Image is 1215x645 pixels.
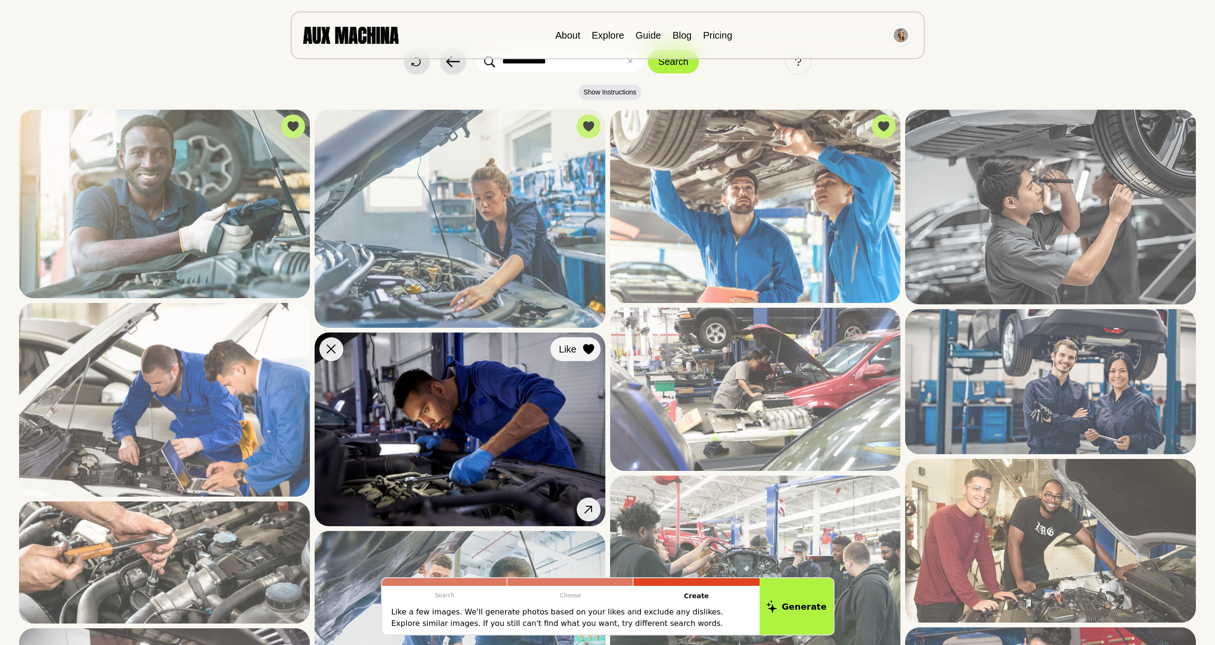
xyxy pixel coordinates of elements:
button: Like [550,337,601,361]
p: Like a few images. We'll generate photos based on your likes and exclude any dislikes. Explore si... [391,606,750,629]
img: Search result [19,303,310,497]
button: Back [440,48,466,75]
img: Search result [610,110,901,303]
img: Search result [19,501,310,624]
a: Blog [673,30,692,41]
img: Search result [905,309,1196,454]
button: Help [785,48,812,75]
span: Like [559,342,577,356]
img: Avatar [894,28,908,42]
img: AUX MACHINA [303,27,399,43]
button: ✕ [627,56,633,67]
img: Search result [19,110,310,298]
img: Search result [315,333,605,527]
p: Choose [507,586,634,605]
img: Search result [905,459,1196,623]
p: Search [382,586,508,605]
img: Search result [315,110,605,328]
a: Pricing [703,30,732,41]
button: Generate [760,578,834,635]
p: Create [634,586,760,606]
img: Search result [905,110,1196,304]
a: Explore [592,30,624,41]
button: Show Instructions [579,84,641,100]
img: Search result [610,308,901,471]
a: Guide [635,30,661,41]
button: Search [648,50,699,73]
a: About [555,30,580,41]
